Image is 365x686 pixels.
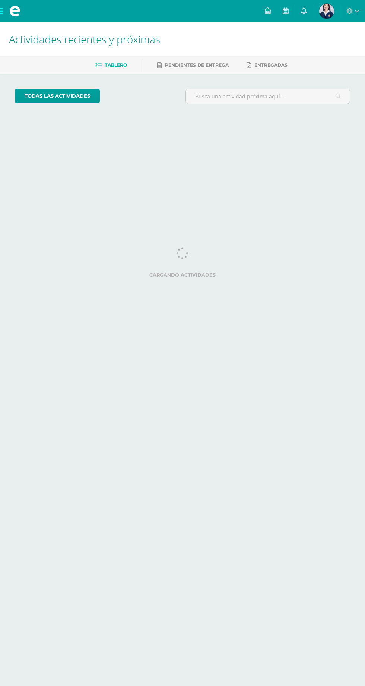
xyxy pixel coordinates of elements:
[319,4,334,19] img: c9529e1355c96afb2827b4511a60110c.png
[247,59,288,71] a: Entregadas
[15,89,100,103] a: todas las Actividades
[105,62,127,68] span: Tablero
[186,89,350,104] input: Busca una actividad próxima aquí...
[165,62,229,68] span: Pendientes de entrega
[9,32,160,46] span: Actividades recientes y próximas
[157,59,229,71] a: Pendientes de entrega
[95,59,127,71] a: Tablero
[15,272,350,278] label: Cargando actividades
[254,62,288,68] span: Entregadas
